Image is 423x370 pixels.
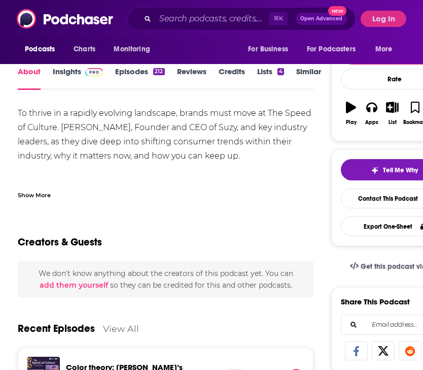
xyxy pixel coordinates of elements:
[248,42,288,56] span: For Business
[399,341,421,360] a: Share on Reddit
[103,323,139,334] a: View All
[18,67,41,90] a: About
[115,67,164,90] a: Episodes212
[18,106,313,192] div: To thrive in a rapidly evolving landscape, brands must move at The Speed of Culture. [PERSON_NAME...
[241,40,301,59] button: open menu
[67,40,101,59] a: Charts
[382,95,403,132] button: List
[371,166,379,174] img: tell me why sparkle
[107,40,163,59] button: open menu
[300,40,370,59] button: open menu
[372,341,395,360] a: Share on X/Twitter
[296,13,347,25] button: Open AdvancedNew
[300,16,342,21] span: Open Advanced
[18,236,102,249] h2: Creators & Guests
[345,341,368,360] a: Share on Facebook
[40,281,108,289] button: add them yourself
[341,95,362,132] button: Play
[114,42,150,56] span: Monitoring
[155,11,269,27] input: Search podcasts, credits, & more...
[346,119,357,126] div: Play
[53,67,103,90] a: InsightsPodchaser Pro
[74,42,95,56] span: Charts
[17,9,114,28] img: Podchaser - Follow, Share and Rate Podcasts
[296,67,321,90] a: Similar
[85,68,103,76] img: Podchaser Pro
[383,166,418,174] span: Tell Me Why
[269,12,288,25] span: ⌘ K
[307,42,356,56] span: For Podcasters
[365,119,378,126] div: Apps
[389,119,397,126] div: List
[328,6,346,16] span: New
[18,40,68,59] button: open menu
[153,68,164,75] div: 212
[361,11,406,27] button: Log In
[368,40,405,59] button: open menu
[25,42,55,56] span: Podcasts
[18,322,95,335] a: Recent Episodes
[277,68,284,75] div: 4
[375,42,393,56] span: More
[362,95,382,132] button: Apps
[219,67,245,90] a: Credits
[127,7,356,30] div: Search podcasts, credits, & more...
[257,67,284,90] a: Lists4
[177,67,206,90] a: Reviews
[39,269,293,289] span: We don't know anything about the creators of this podcast yet . You can so they can be credited f...
[341,297,410,306] h3: Share This Podcast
